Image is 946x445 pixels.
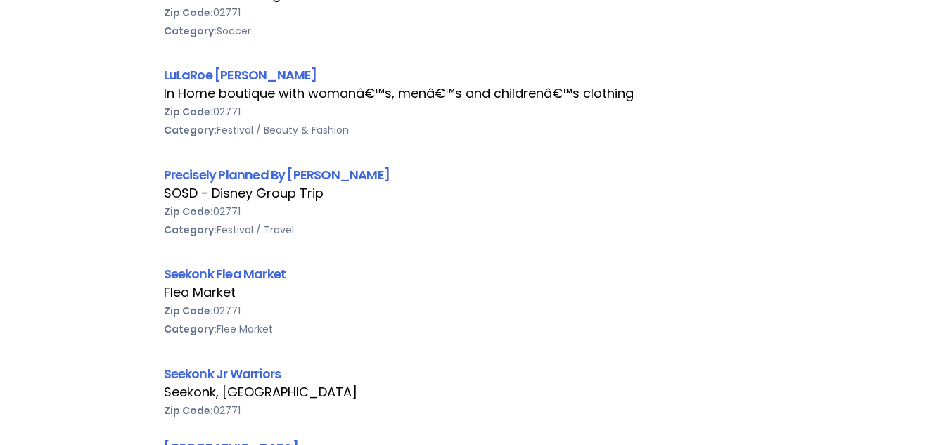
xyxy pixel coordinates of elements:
[164,364,783,383] div: Seekonk Jr Warriors
[164,166,390,183] a: Precisely Planned By [PERSON_NAME]
[164,401,783,420] div: 02771
[164,84,783,103] div: In Home boutique with womanâ€™s, menâ€™s and childrenâ€™s clothing
[164,283,783,302] div: Flea Market
[164,264,783,283] div: Seekonk Flea Market
[164,103,783,121] div: 02771
[164,404,213,418] b: Zip Code:
[164,165,783,184] div: Precisely Planned By [PERSON_NAME]
[164,223,217,237] b: Category:
[164,4,783,22] div: 02771
[164,383,783,401] div: Seekonk, [GEOGRAPHIC_DATA]
[164,304,213,318] b: Zip Code:
[164,105,213,119] b: Zip Code:
[164,6,213,20] b: Zip Code:
[164,24,217,38] b: Category:
[164,365,281,382] a: Seekonk Jr Warriors
[164,322,217,336] b: Category:
[164,123,217,137] b: Category:
[164,221,783,239] div: Festival / Travel
[164,302,783,320] div: 02771
[164,265,286,283] a: Seekonk Flea Market
[164,22,783,40] div: Soccer
[164,65,783,84] div: LuLaRoe [PERSON_NAME]
[164,320,783,338] div: Flee Market
[164,202,783,221] div: 02771
[164,205,213,219] b: Zip Code:
[164,121,783,139] div: Festival / Beauty & Fashion
[164,184,783,202] div: SOSD - Disney Group Trip
[164,66,317,84] a: LuLaRoe [PERSON_NAME]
